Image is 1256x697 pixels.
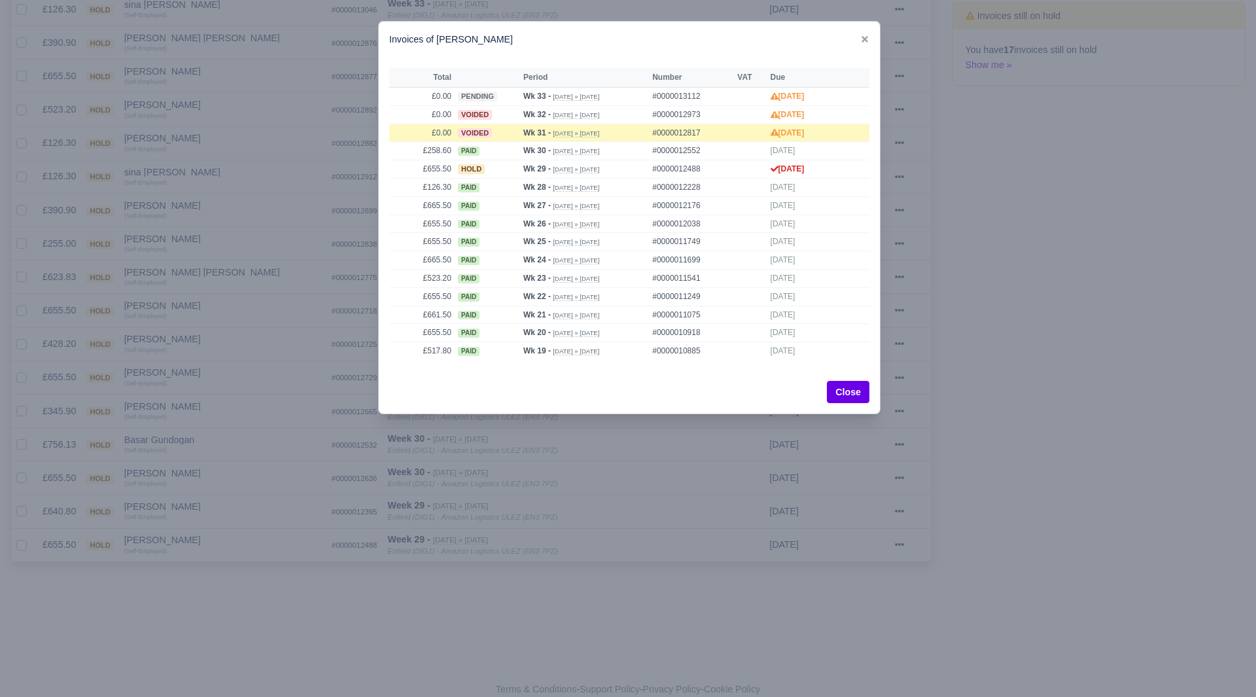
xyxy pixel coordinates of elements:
td: £655.50 [389,324,455,342]
span: [DATE] [771,274,795,283]
span: paid [458,220,480,229]
small: [DATE] » [DATE] [553,93,599,101]
small: [DATE] » [DATE] [553,257,599,264]
small: [DATE] » [DATE] [553,202,599,210]
small: [DATE] » [DATE] [553,111,599,119]
td: £0.00 [389,124,455,142]
strong: [DATE] [771,164,805,173]
td: #0000012488 [649,160,734,179]
td: #0000013112 [649,87,734,105]
td: #0000012228 [649,178,734,196]
strong: Wk 33 - [523,92,551,101]
div: Invoices of [PERSON_NAME] [379,22,880,58]
small: [DATE] » [DATE] [553,275,599,283]
span: [DATE] [771,183,795,192]
span: [DATE] [771,201,795,210]
strong: Wk 28 - [523,183,551,192]
td: #0000010918 [649,324,734,342]
strong: [DATE] [771,110,805,119]
strong: Wk 25 - [523,237,551,246]
td: £661.50 [389,306,455,324]
small: [DATE] » [DATE] [553,130,599,137]
span: [DATE] [771,255,795,264]
span: [DATE] [771,292,795,301]
td: £665.50 [389,251,455,270]
small: [DATE] » [DATE] [553,184,599,192]
td: #0000010885 [649,342,734,360]
td: £0.00 [389,105,455,124]
strong: Wk 23 - [523,274,551,283]
span: paid [458,347,480,356]
span: [DATE] [771,310,795,319]
small: [DATE] » [DATE] [553,166,599,173]
td: #0000011249 [649,287,734,306]
strong: Wk 24 - [523,255,551,264]
small: [DATE] » [DATE] [553,329,599,337]
td: £655.50 [389,215,455,233]
strong: Wk 26 - [523,219,551,228]
strong: Wk 27 - [523,201,551,210]
td: #0000012973 [649,105,734,124]
strong: [DATE] [771,92,805,101]
th: VAT [734,68,767,88]
td: £258.60 [389,142,455,160]
strong: Wk 20 - [523,328,551,337]
span: paid [458,183,480,192]
span: paid [458,293,480,302]
span: paid [458,329,480,338]
span: pending [458,92,497,101]
span: [DATE] [771,237,795,246]
strong: Wk 19 - [523,346,551,355]
th: Period [520,68,649,88]
span: paid [458,274,480,283]
td: #0000011699 [649,251,734,270]
small: [DATE] » [DATE] [553,238,599,246]
td: #0000011075 [649,306,734,324]
th: Total [389,68,455,88]
th: Due [767,68,830,88]
td: £655.50 [389,160,455,179]
span: [DATE] [771,219,795,228]
span: hold [458,164,485,174]
th: Number [649,68,734,88]
span: voided [458,128,492,138]
span: paid [458,256,480,265]
strong: Wk 22 - [523,292,551,301]
span: paid [458,238,480,247]
span: [DATE] [771,328,795,337]
iframe: Chat Widget [1020,545,1256,697]
small: [DATE] » [DATE] [553,221,599,228]
td: £523.20 [389,269,455,287]
small: [DATE] » [DATE] [553,312,599,319]
td: #0000011749 [649,233,734,251]
strong: [DATE] [771,128,805,137]
strong: Wk 31 - [523,128,551,137]
td: £655.50 [389,287,455,306]
span: [DATE] [771,346,795,355]
small: [DATE] » [DATE] [553,147,599,155]
td: #0000012176 [649,196,734,215]
span: paid [458,147,480,156]
button: Close [827,381,869,403]
td: £517.80 [389,342,455,360]
td: £0.00 [389,87,455,105]
span: [DATE] [771,146,795,155]
td: #0000012817 [649,124,734,142]
td: #0000012552 [649,142,734,160]
strong: Wk 29 - [523,164,551,173]
strong: Wk 32 - [523,110,551,119]
span: paid [458,311,480,320]
strong: Wk 30 - [523,146,551,155]
small: [DATE] » [DATE] [553,293,599,301]
td: £665.50 [389,196,455,215]
small: [DATE] » [DATE] [553,348,599,355]
td: #0000012038 [649,215,734,233]
span: paid [458,202,480,211]
td: #0000011541 [649,269,734,287]
strong: Wk 21 - [523,310,551,319]
span: voided [458,110,492,120]
td: £126.30 [389,178,455,196]
td: £655.50 [389,233,455,251]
